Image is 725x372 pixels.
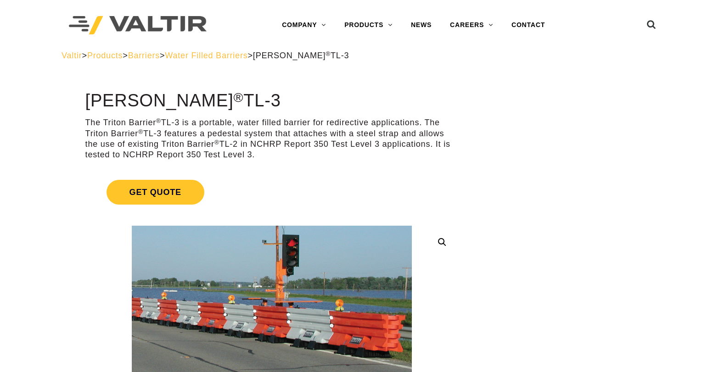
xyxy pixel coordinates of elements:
a: CAREERS [441,16,502,34]
a: CONTACT [502,16,554,34]
a: Barriers [128,51,160,60]
sup: ® [156,117,161,124]
a: Water Filled Barriers [165,51,247,60]
sup: ® [326,50,331,57]
a: COMPANY [273,16,335,34]
a: Get Quote [85,169,459,216]
span: Get Quote [107,180,204,205]
a: NEWS [402,16,441,34]
img: Valtir [69,16,207,35]
sup: ® [214,139,219,146]
p: The Triton Barrier TL-3 is a portable, water filled barrier for redirective applications. The Tri... [85,117,459,161]
span: [PERSON_NAME] TL-3 [253,51,349,60]
a: Products [87,51,123,60]
sup: ® [234,90,244,105]
a: Valtir [62,51,82,60]
a: 🔍 [434,234,450,250]
a: PRODUCTS [335,16,402,34]
sup: ® [138,128,143,135]
div: > > > > [62,50,663,61]
h1: [PERSON_NAME] TL-3 [85,91,459,111]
